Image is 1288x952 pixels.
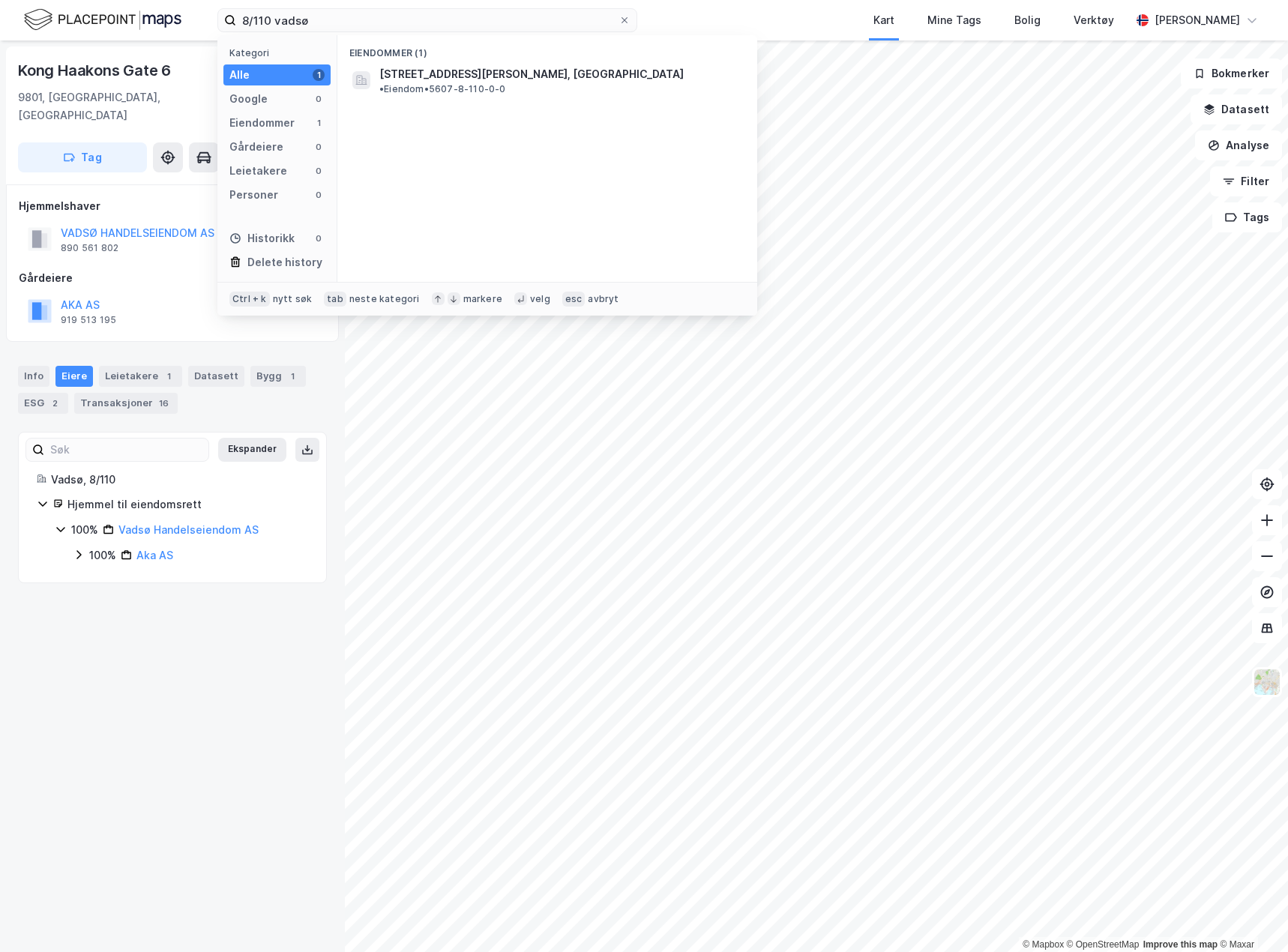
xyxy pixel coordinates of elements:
div: ESG [18,393,68,414]
div: Gårdeiere [19,269,326,287]
span: Eiendom • 5607-8-110-0-0 [379,83,506,95]
input: Søk [44,439,208,461]
div: 16 [156,396,172,411]
div: Hjemmel til eiendomsrett [67,495,308,513]
button: Tag [18,142,147,172]
div: 0 [313,93,325,105]
div: Kontrollprogram for chat [1213,880,1288,952]
div: tab [324,292,346,307]
div: esc [562,292,586,307]
div: Kategori [229,47,331,58]
div: 0 [313,141,325,153]
div: velg [530,293,550,305]
div: 9801, [GEOGRAPHIC_DATA], [GEOGRAPHIC_DATA] [18,88,262,124]
input: Søk på adresse, matrikkel, gårdeiere, leietakere eller personer [236,9,619,31]
div: Bygg [250,366,306,387]
img: logo.f888ab2527a4732fd821a326f86c7f29.svg [24,7,181,33]
span: [STREET_ADDRESS][PERSON_NAME], [GEOGRAPHIC_DATA] [379,65,684,83]
div: Eiendommer (1) [337,35,757,62]
div: Gårdeiere [229,138,283,156]
span: • [379,83,384,94]
div: Datasett [188,366,244,387]
button: Tags [1212,202,1282,232]
div: Transaksjoner [74,393,178,414]
button: Filter [1210,166,1282,196]
div: Eiendommer [229,114,295,132]
div: Alle [229,66,250,84]
div: 1 [285,369,300,384]
div: Hjemmelshaver [19,197,326,215]
div: Kart [873,11,894,29]
div: 919 513 195 [61,314,116,326]
div: Info [18,366,49,387]
div: Eiere [55,366,93,387]
div: nytt søk [273,293,313,305]
div: 1 [313,69,325,81]
div: Ctrl + k [229,292,270,307]
div: Bolig [1014,11,1041,29]
div: 100% [71,521,98,539]
div: Mine Tags [927,11,981,29]
div: 0 [313,232,325,244]
a: Vadsø Handelseiendom AS [118,523,259,536]
div: [PERSON_NAME] [1155,11,1240,29]
a: Aka AS [136,549,173,561]
div: markere [463,293,502,305]
div: neste kategori [349,293,420,305]
button: Analyse [1195,130,1282,160]
div: Delete history [247,253,322,271]
a: Mapbox [1023,939,1064,950]
iframe: Chat Widget [1213,880,1288,952]
div: Verktøy [1074,11,1114,29]
div: 1 [161,369,176,384]
button: Datasett [1191,94,1282,124]
div: Leietakere [99,366,182,387]
div: 100% [89,546,116,564]
div: Leietakere [229,162,287,180]
div: Kong Haakons Gate 6 [18,58,174,82]
div: 1 [313,117,325,129]
a: Improve this map [1143,939,1218,950]
div: Personer [229,186,278,204]
button: Bokmerker [1181,58,1282,88]
div: 0 [313,189,325,201]
button: Ekspander [218,438,286,462]
div: 2 [47,396,62,411]
div: avbryt [588,293,619,305]
img: Z [1253,668,1281,696]
div: 0 [313,165,325,177]
div: 890 561 802 [61,242,118,254]
div: Vadsø, 8/110 [51,471,308,489]
div: Historikk [229,229,295,247]
a: OpenStreetMap [1067,939,1140,950]
div: Google [229,90,268,108]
